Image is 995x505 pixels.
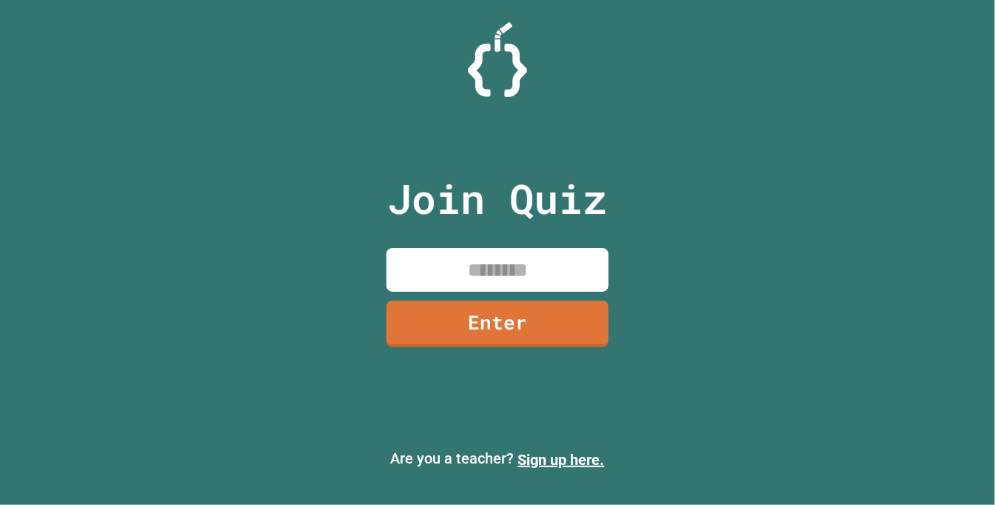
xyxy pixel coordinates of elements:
[468,22,527,97] img: Logo.svg
[388,168,608,230] p: Join Quiz
[386,301,609,347] a: Enter
[12,447,983,471] p: Are you a teacher?
[518,451,605,469] a: Sign up here.
[872,381,980,444] iframe: chat widget
[933,446,980,490] iframe: chat widget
